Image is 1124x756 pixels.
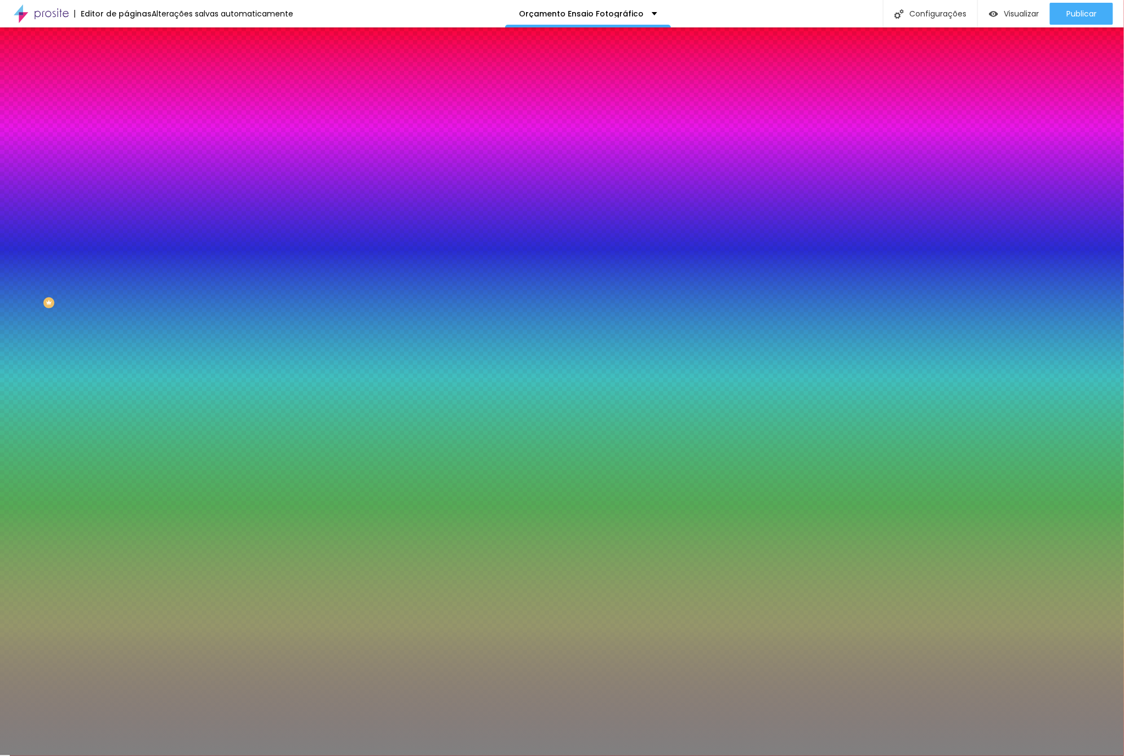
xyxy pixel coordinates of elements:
[989,9,998,19] img: view-1.svg
[1004,9,1039,18] span: Visualizar
[1066,9,1097,18] span: Publicar
[152,10,293,18] div: Alterações salvas automaticamente
[519,10,644,18] p: Orçamento Ensaio Fotográfico
[894,9,904,19] img: Icone
[74,10,152,18] div: Editor de páginas
[978,3,1050,25] button: Visualizar
[1050,3,1113,25] button: Publicar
